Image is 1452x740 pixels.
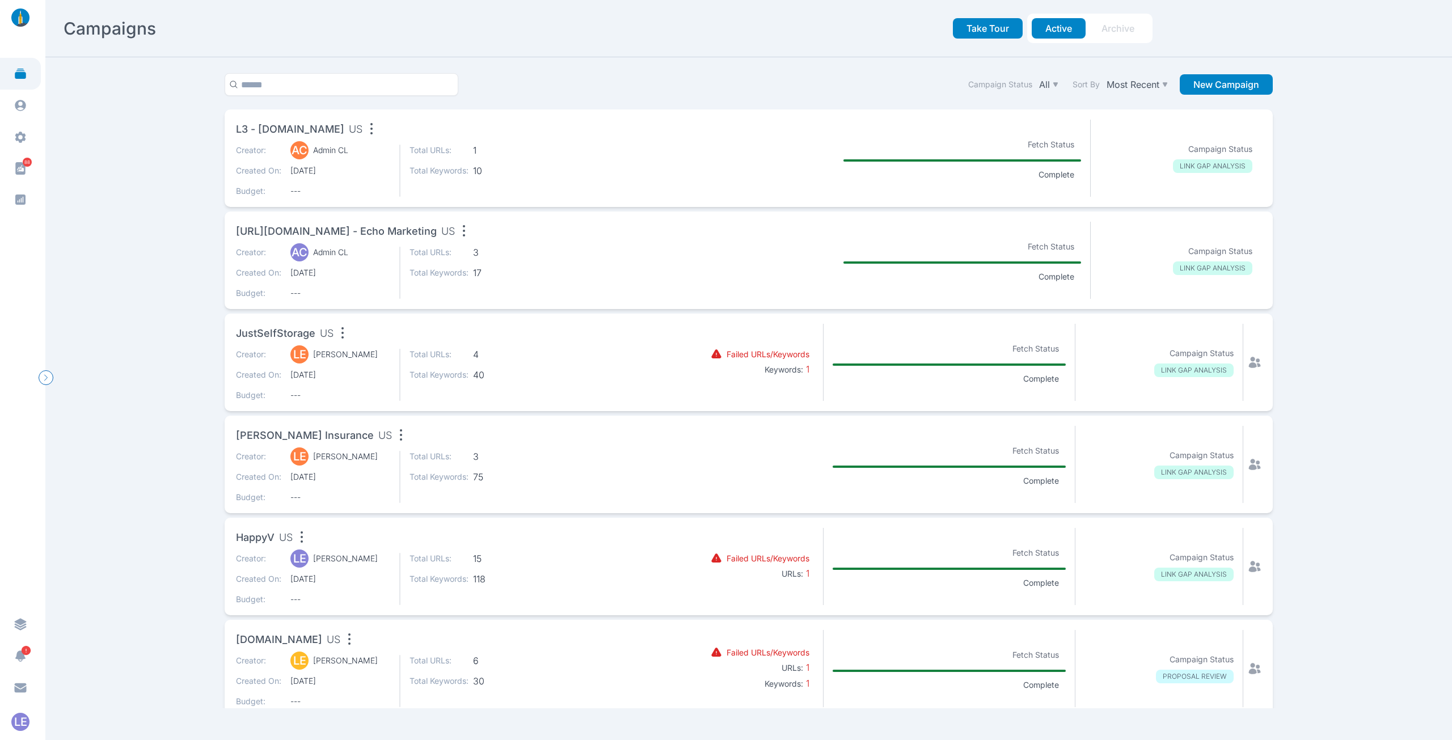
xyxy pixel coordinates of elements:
[236,696,281,707] p: Budget:
[441,223,455,239] span: US
[1180,74,1273,95] button: New Campaign
[236,145,281,156] p: Creator:
[803,363,809,375] span: 1
[473,247,532,258] span: 3
[1032,271,1081,282] p: Complete
[236,325,315,341] span: JustSelfStorage
[1104,77,1171,92] button: Most Recent
[236,530,275,546] span: HappyV
[290,243,309,261] div: AC
[290,594,390,605] span: ---
[473,553,532,564] span: 15
[1170,654,1234,665] p: Campaign Status
[473,145,532,156] span: 1
[236,223,437,239] span: [URL][DOMAIN_NAME] - Echo Marketing
[290,652,309,670] div: LE
[313,145,348,156] p: Admin CL
[410,655,468,666] p: Total URLs:
[236,553,281,564] p: Creator:
[1006,443,1066,459] p: Fetch Status
[1154,363,1234,377] p: LINK GAP ANALYSIS
[1016,475,1066,487] p: Complete
[1156,670,1234,683] p: PROPOSAL REVIEW
[782,569,803,578] b: URLs:
[320,325,334,341] span: US
[290,696,390,707] span: ---
[236,121,344,137] span: L3 - [DOMAIN_NAME]
[473,675,532,687] span: 30
[378,428,392,443] span: US
[473,655,532,666] span: 6
[290,185,390,197] span: ---
[1170,552,1234,563] p: Campaign Status
[290,369,390,380] span: [DATE]
[473,573,532,585] span: 118
[279,530,293,546] span: US
[23,158,32,167] span: 88
[803,568,809,579] span: 1
[349,121,362,137] span: US
[953,18,1023,39] button: Take Tour
[236,573,281,585] p: Created On:
[473,267,532,278] span: 17
[1006,545,1066,561] p: Fetch Status
[327,632,340,648] span: US
[1016,679,1066,691] p: Complete
[236,428,374,443] span: [PERSON_NAME] Insurance
[1170,348,1234,359] p: Campaign Status
[1073,79,1100,90] label: Sort By
[473,471,532,483] span: 75
[313,349,378,360] p: [PERSON_NAME]
[1088,18,1148,39] button: Archive
[1032,169,1081,180] p: Complete
[782,663,803,673] b: URLs:
[313,655,378,666] p: [PERSON_NAME]
[236,675,281,687] p: Created On:
[473,369,532,380] span: 40
[290,573,390,585] span: [DATE]
[410,451,468,462] p: Total URLs:
[1173,159,1252,173] p: LINK GAP ANALYSIS
[1016,577,1066,589] p: Complete
[1032,18,1086,39] button: Active
[1188,246,1252,257] p: Campaign Status
[64,18,156,39] h2: Campaigns
[290,345,309,363] div: LE
[236,655,281,666] p: Creator:
[236,451,281,462] p: Creator:
[1037,77,1061,92] button: All
[968,79,1032,90] label: Campaign Status
[313,247,348,258] p: Admin CL
[1154,568,1234,581] p: LINK GAP ANALYSIS
[236,247,281,258] p: Creator:
[313,451,378,462] p: [PERSON_NAME]
[473,349,532,360] span: 4
[410,675,468,687] p: Total Keywords:
[236,594,281,605] p: Budget:
[236,287,281,299] p: Budget:
[1107,79,1159,90] p: Most Recent
[803,662,809,673] span: 1
[727,349,809,360] p: Failed URLs/Keywords
[410,369,468,380] p: Total Keywords:
[290,447,309,466] div: LE
[410,165,468,176] p: Total Keywords:
[410,267,468,278] p: Total Keywords:
[410,349,468,360] p: Total URLs:
[1006,647,1066,663] p: Fetch Status
[410,573,468,585] p: Total Keywords:
[410,145,468,156] p: Total URLs:
[236,369,281,380] p: Created On:
[1173,261,1252,275] p: LINK GAP ANALYSIS
[410,471,468,483] p: Total Keywords:
[727,553,809,564] p: Failed URLs/Keywords
[236,165,281,176] p: Created On:
[236,267,281,278] p: Created On:
[1006,341,1066,357] p: Fetch Status
[1021,239,1081,255] p: Fetch Status
[7,9,34,27] img: linklaunch_small.2ae18699.png
[290,267,390,278] span: [DATE]
[290,141,309,159] div: AC
[1188,143,1252,155] p: Campaign Status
